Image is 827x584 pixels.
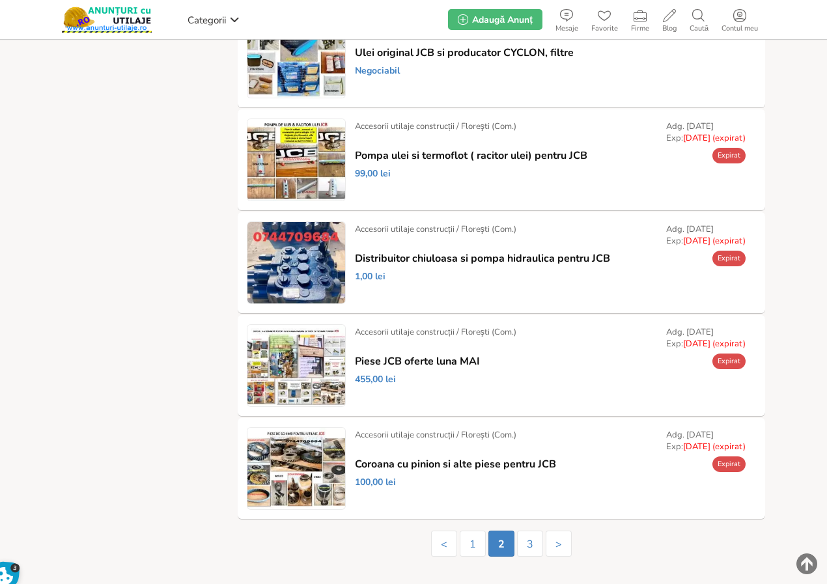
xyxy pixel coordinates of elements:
a: Coroana cu pinion si alte piese pentru JCB [355,458,556,470]
span: Categorii [188,14,226,27]
span: Contul meu [715,25,764,33]
span: Firme [624,25,656,33]
a: > [546,531,572,557]
span: Negociabil [355,65,400,77]
img: scroll-to-top.png [796,553,817,574]
span: Expirat [718,150,740,160]
a: Caută [683,7,715,33]
div: Adg. [DATE] Exp: [666,326,746,350]
img: Ulei original JCB si producator CYCLON, filtre [247,16,345,98]
img: Anunturi-Utilaje.RO [62,7,152,33]
a: 1 [460,531,486,557]
span: Mesaje [549,25,585,33]
div: Adg. [DATE] Exp: [666,223,746,247]
a: 3 [517,531,543,557]
span: [DATE] (expirat) [683,235,746,247]
img: Distribuitor chiuloasa si pompa hidraulica pentru JCB [247,222,345,303]
div: Adg. [DATE] Exp: [666,120,746,144]
a: Contul meu [715,7,764,33]
a: Pompa ulei si termoflot ( racitor ulei) pentru JCB [355,150,587,161]
div: Accesorii utilaje construcții / Floreşti (Com.) [355,429,516,441]
img: Pompa ulei si termoflot ( racitor ulei) pentru JCB [247,119,345,201]
span: [DATE] (expirat) [683,338,746,350]
div: Accesorii utilaje construcții / Floreşti (Com.) [355,120,516,132]
span: Caută [683,25,715,33]
span: 455,00 lei [355,374,396,385]
span: [DATE] (expirat) [683,441,746,452]
span: 2 [488,531,514,557]
span: [DATE] (expirat) [683,132,746,144]
a: Distribuitor chiuloasa si pompa hidraulica pentru JCB [355,253,610,264]
a: Ulei original JCB si producator CYCLON, filtre [355,47,574,59]
a: Piese JCB oferte luna MAI [355,355,480,367]
div: Accesorii utilaje construcții / Floreşti (Com.) [355,326,516,338]
div: Adg. [DATE] Exp: [666,429,746,452]
span: 100,00 lei [355,477,396,488]
a: Categorii [184,10,243,29]
a: Firme [624,7,656,33]
a: Favorite [585,7,624,33]
a: < [431,531,457,557]
span: Adaugă Anunț [472,14,532,26]
div: Accesorii utilaje construcții / Floreşti (Com.) [355,223,516,235]
span: 3 [10,563,20,573]
span: Favorite [585,25,624,33]
span: Expirat [718,253,740,263]
span: 99,00 lei [355,168,391,180]
span: Expirat [718,356,740,366]
a: Blog [656,7,683,33]
img: Coroana cu pinion si alte piese pentru JCB [247,428,345,509]
a: Adaugă Anunț [448,9,542,30]
span: Blog [656,25,683,33]
img: Piese JCB oferte luna MAI [247,325,345,406]
span: 1,00 lei [355,271,385,283]
span: Expirat [718,459,740,469]
a: Mesaje [549,7,585,33]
